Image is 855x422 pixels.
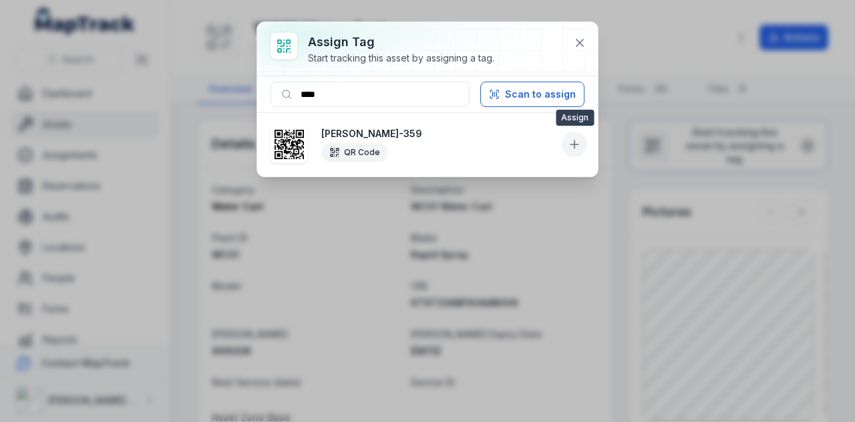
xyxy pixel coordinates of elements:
span: Assign [556,110,594,126]
div: Start tracking this asset by assigning a tag. [308,51,494,65]
h3: Assign tag [308,33,494,51]
strong: [PERSON_NAME]-359 [321,127,556,140]
div: QR Code [321,143,388,162]
button: Scan to assign [480,82,584,107]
